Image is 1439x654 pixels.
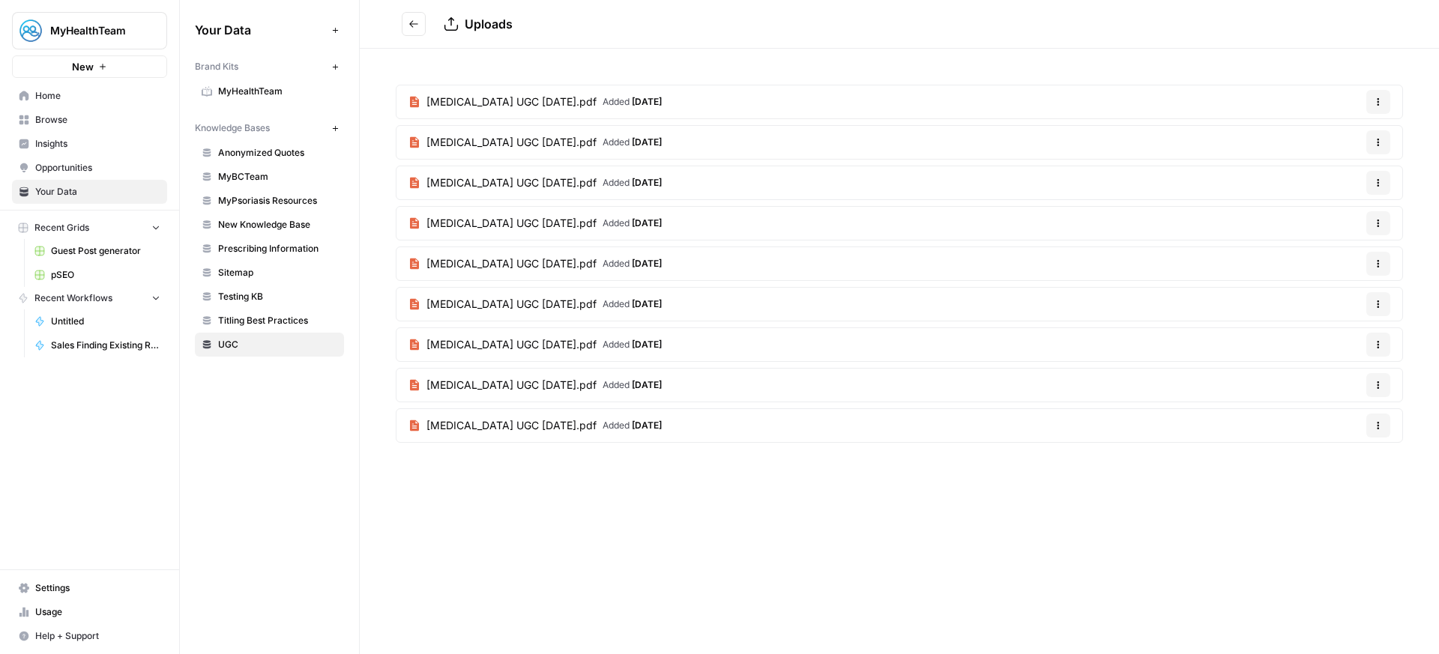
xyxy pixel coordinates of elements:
[218,85,337,98] span: MyHealthTeam
[195,121,270,135] span: Knowledge Bases
[603,217,662,230] span: Added
[12,132,167,156] a: Insights
[632,258,662,269] span: [DATE]
[28,309,167,333] a: Untitled
[603,378,662,392] span: Added
[28,333,167,357] a: Sales Finding Existing Relevant Content
[195,141,344,165] a: Anonymized Quotes
[195,261,344,285] a: Sitemap
[396,207,674,240] a: [MEDICAL_DATA] UGC [DATE].pdfAdded [DATE]
[426,418,597,433] span: [MEDICAL_DATA] UGC [DATE].pdf
[12,600,167,624] a: Usage
[632,339,662,350] span: [DATE]
[50,23,141,38] span: MyHealthTeam
[218,314,337,327] span: Titling Best Practices
[195,165,344,189] a: MyBCTeam
[12,287,167,309] button: Recent Workflows
[632,136,662,148] span: [DATE]
[12,55,167,78] button: New
[34,291,112,305] span: Recent Workflows
[34,221,89,234] span: Recent Grids
[51,315,160,328] span: Untitled
[426,94,597,109] span: [MEDICAL_DATA] UGC [DATE].pdf
[12,624,167,648] button: Help + Support
[218,266,337,279] span: Sitemap
[426,378,597,393] span: [MEDICAL_DATA] UGC [DATE].pdf
[603,338,662,351] span: Added
[195,189,344,213] a: MyPsoriasis Resources
[72,59,94,74] span: New
[396,369,674,402] a: [MEDICAL_DATA] UGC [DATE].pdfAdded [DATE]
[195,79,344,103] a: MyHealthTeam
[632,379,662,390] span: [DATE]
[396,247,674,280] a: [MEDICAL_DATA] UGC [DATE].pdfAdded [DATE]
[218,170,337,184] span: MyBCTeam
[396,409,674,442] a: [MEDICAL_DATA] UGC [DATE].pdfAdded [DATE]
[396,166,674,199] a: [MEDICAL_DATA] UGC [DATE].pdfAdded [DATE]
[195,333,344,357] a: UGC
[396,288,674,321] a: [MEDICAL_DATA] UGC [DATE].pdfAdded [DATE]
[195,285,344,309] a: Testing KB
[195,213,344,237] a: New Knowledge Base
[632,298,662,309] span: [DATE]
[465,16,513,31] span: Uploads
[12,108,167,132] a: Browse
[195,237,344,261] a: Prescribing Information
[603,419,662,432] span: Added
[603,176,662,190] span: Added
[195,60,238,73] span: Brand Kits
[632,420,662,431] span: [DATE]
[35,137,160,151] span: Insights
[402,12,426,36] button: Go back
[426,256,597,271] span: [MEDICAL_DATA] UGC [DATE].pdf
[632,96,662,107] span: [DATE]
[12,180,167,204] a: Your Data
[35,89,160,103] span: Home
[426,297,597,312] span: [MEDICAL_DATA] UGC [DATE].pdf
[28,239,167,263] a: Guest Post generator
[28,263,167,287] a: pSEO
[426,175,597,190] span: [MEDICAL_DATA] UGC [DATE].pdf
[35,581,160,595] span: Settings
[603,136,662,149] span: Added
[35,113,160,127] span: Browse
[51,268,160,282] span: pSEO
[12,217,167,239] button: Recent Grids
[396,85,674,118] a: [MEDICAL_DATA] UGC [DATE].pdfAdded [DATE]
[51,339,160,352] span: Sales Finding Existing Relevant Content
[195,309,344,333] a: Titling Best Practices
[12,576,167,600] a: Settings
[35,605,160,619] span: Usage
[35,629,160,643] span: Help + Support
[12,84,167,108] a: Home
[218,194,337,208] span: MyPsoriasis Resources
[195,21,326,39] span: Your Data
[426,135,597,150] span: [MEDICAL_DATA] UGC [DATE].pdf
[396,126,674,159] a: [MEDICAL_DATA] UGC [DATE].pdfAdded [DATE]
[51,244,160,258] span: Guest Post generator
[426,216,597,231] span: [MEDICAL_DATA] UGC [DATE].pdf
[35,185,160,199] span: Your Data
[632,217,662,228] span: [DATE]
[218,242,337,255] span: Prescribing Information
[12,156,167,180] a: Opportunities
[17,17,44,44] img: MyHealthTeam Logo
[603,297,662,311] span: Added
[632,177,662,188] span: [DATE]
[603,95,662,109] span: Added
[218,290,337,303] span: Testing KB
[396,328,674,361] a: [MEDICAL_DATA] UGC [DATE].pdfAdded [DATE]
[218,146,337,160] span: Anonymized Quotes
[218,338,337,351] span: UGC
[603,257,662,270] span: Added
[218,218,337,231] span: New Knowledge Base
[12,12,167,49] button: Workspace: MyHealthTeam
[426,337,597,352] span: [MEDICAL_DATA] UGC [DATE].pdf
[35,161,160,175] span: Opportunities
